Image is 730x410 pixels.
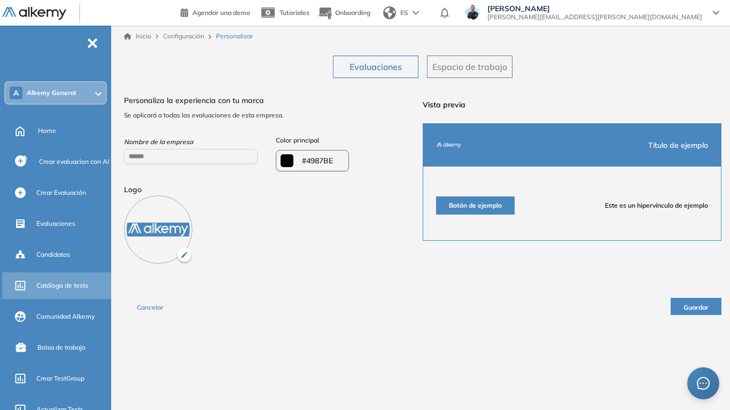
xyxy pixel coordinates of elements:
span: Agendar una demo [192,9,250,17]
span: Personaliza la experiencia con tu marca [124,95,423,106]
img: PROFILE_MENU_LOGO_USER [124,195,192,264]
img: arrow [413,11,419,15]
span: Tutoriales [279,9,309,17]
span: Se aplicará a todas las evaluaciones de esta empresa. [124,111,423,120]
span: Color principal [276,136,319,144]
button: Botón de ejemplo [436,196,515,215]
button: Onboarding [318,2,370,25]
span: A [13,89,19,97]
button: Guardar [671,298,721,315]
span: Título de ejemplo [648,140,708,151]
a: Agendar una demo [181,5,250,18]
span: Crear Evaluación [36,188,86,198]
span: ES [400,8,408,18]
span: Evaluaciones [350,60,402,73]
span: Cancelar [137,303,164,311]
span: Evaluaciones [36,219,75,228]
span: Crear TestGroup [36,374,84,383]
span: Crear evaluacion con AI [39,157,109,167]
span: [PERSON_NAME][EMAIL_ADDRESS][PERSON_NAME][DOMAIN_NAME] [487,13,702,21]
span: Onboarding [335,9,370,17]
span: Personalizar [216,31,253,41]
span: Guardar [684,303,709,311]
span: Vista previa [423,99,721,111]
span: Catálogo de tests [36,281,88,290]
span: #4987be [302,155,333,167]
button: Espacio de trabajo [427,56,512,78]
button: Evaluaciones [333,56,418,78]
span: Configuración [163,32,204,40]
img: Ícono de lapiz de edición [176,248,192,264]
span: Este es un hipervínculo de ejemplo [605,201,708,210]
span: Candidatos [36,250,70,259]
span: Nombre de la empresa [124,137,271,147]
span: message [697,377,710,390]
span: Bolsa de trabajo [37,343,86,352]
button: Cancelar [124,298,176,315]
span: Comunidad Alkemy [36,312,95,321]
img: world [383,6,396,19]
img: Profile Logo [436,132,462,158]
span: [PERSON_NAME] [487,4,702,13]
span: Logo [124,184,192,195]
a: Inicio [124,31,151,41]
span: Espacio de trabajo [432,60,507,73]
span: Alkemy General [27,89,76,97]
img: Logo [2,7,66,20]
span: Home [38,126,56,136]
